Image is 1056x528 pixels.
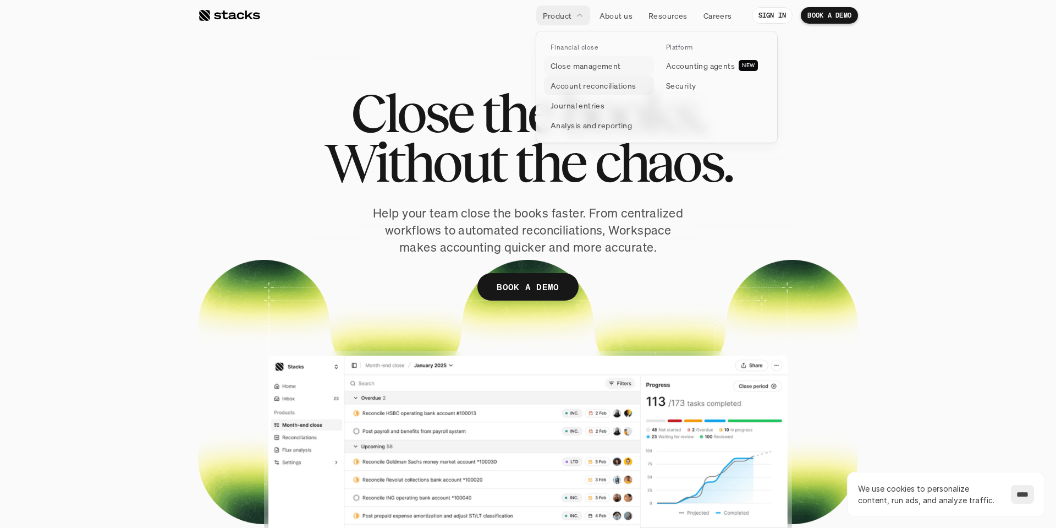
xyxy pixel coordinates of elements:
[544,115,654,135] a: Analysis and reporting
[593,6,639,25] a: About us
[369,205,687,255] p: Help your team close the books faster. From centralized workflows to automated reconciliations, W...
[599,10,632,21] p: About us
[543,10,572,21] p: Product
[858,483,1000,506] p: We use cookies to personalize content, run ads, and analyze traffic.
[666,43,693,51] p: Platform
[648,10,687,21] p: Resources
[551,43,598,51] p: Financial close
[697,6,739,25] a: Careers
[544,56,654,75] a: Close management
[595,138,732,187] span: chaos.
[666,80,696,91] p: Security
[758,12,787,19] p: SIGN IN
[497,279,559,295] p: BOOK A DEMO
[351,88,472,138] span: Close
[324,138,505,187] span: Without
[130,210,178,217] a: Privacy Policy
[551,80,636,91] p: Account reconciliations
[482,88,552,138] span: the
[742,62,755,69] h2: NEW
[703,10,732,21] p: Careers
[659,56,769,75] a: Accounting agentsNEW
[551,119,632,131] p: Analysis and reporting
[642,6,694,25] a: Resources
[515,138,585,187] span: the
[551,100,604,111] p: Journal entries
[551,60,621,72] p: Close management
[801,7,858,24] a: BOOK A DEMO
[477,273,579,301] a: BOOK A DEMO
[752,7,793,24] a: SIGN IN
[666,60,735,72] p: Accounting agents
[544,75,654,95] a: Account reconciliations
[659,75,769,95] a: Security
[807,12,851,19] p: BOOK A DEMO
[544,95,654,115] a: Journal entries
